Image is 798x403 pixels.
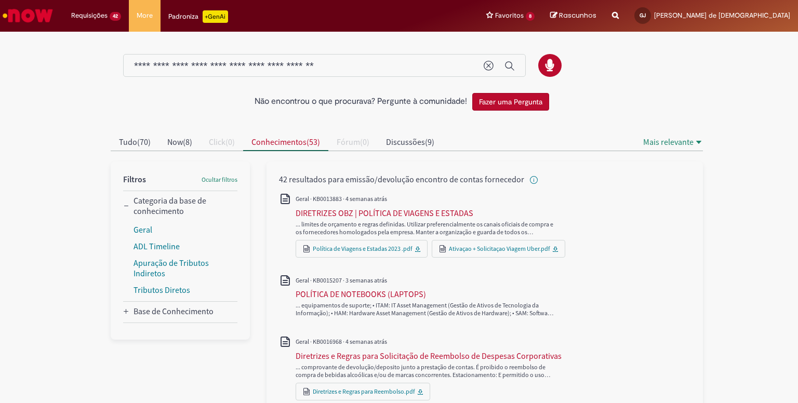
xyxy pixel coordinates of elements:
[137,10,153,21] span: More
[203,10,228,23] p: +GenAi
[110,12,121,21] span: 42
[255,97,467,106] h2: Não encontrou o que procurava? Pergunte à comunidade!
[495,10,524,21] span: Favoritos
[71,10,108,21] span: Requisições
[559,10,596,20] span: Rascunhos
[654,11,790,20] span: [PERSON_NAME] de [DEMOGRAPHIC_DATA]
[550,11,596,21] a: Rascunhos
[472,93,549,111] button: Fazer uma Pergunta
[640,12,646,19] span: GJ
[1,5,55,26] img: ServiceNow
[168,10,228,23] div: Padroniza
[526,12,535,21] span: 8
